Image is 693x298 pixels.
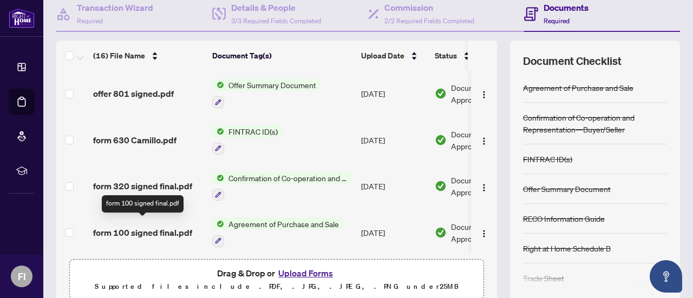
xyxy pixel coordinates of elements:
[650,260,682,293] button: Open asap
[480,229,488,238] img: Logo
[523,54,622,69] span: Document Checklist
[18,269,26,284] span: FI
[544,17,570,25] span: Required
[357,41,430,71] th: Upload Date
[212,125,224,137] img: Status Icon
[451,82,518,105] span: Document Approved
[212,218,343,247] button: Status IconAgreement of Purchase and Sale
[217,266,336,280] span: Drag & Drop or
[480,183,488,192] img: Logo
[357,163,430,210] td: [DATE]
[357,70,430,117] td: [DATE]
[523,183,611,195] div: Offer Summary Document
[451,221,518,244] span: Document Approved
[475,85,493,102] button: Logo
[224,218,343,230] span: Agreement of Purchase and Sale
[523,111,667,135] div: Confirmation of Co-operation and Representation—Buyer/Seller
[435,134,447,146] img: Document Status
[480,90,488,99] img: Logo
[93,180,192,193] span: form 320 signed final.pdf
[208,41,357,71] th: Document Tag(s)
[93,87,174,100] span: offer 801 signed.pdf
[435,227,447,239] img: Document Status
[212,125,282,155] button: Status IconFINTRAC ID(s)
[435,88,447,100] img: Document Status
[76,280,477,293] p: Supported files include .PDF, .JPG, .JPEG, .PNG under 25 MB
[435,180,447,192] img: Document Status
[523,272,564,284] div: Trade Sheet
[9,8,35,28] img: logo
[77,1,153,14] h4: Transaction Wizard
[523,153,572,165] div: FINTRAC ID(s)
[224,125,282,137] span: FINTRAC ID(s)
[475,224,493,241] button: Logo
[451,174,518,198] span: Document Approved
[93,134,176,147] span: form 630 Camillo.pdf
[475,177,493,195] button: Logo
[224,79,321,91] span: Offer Summary Document
[212,79,224,91] img: Status Icon
[89,41,208,71] th: (16) File Name
[224,172,352,184] span: Confirmation of Co-operation and Representation—Buyer/Seller
[384,17,474,25] span: 2/2 Required Fields Completed
[523,213,605,224] div: RECO Information Guide
[384,1,474,14] h4: Commission
[231,17,321,25] span: 3/3 Required Fields Completed
[361,50,404,62] span: Upload Date
[523,242,611,254] div: Right at Home Schedule B
[212,172,224,184] img: Status Icon
[435,50,457,62] span: Status
[357,209,430,256] td: [DATE]
[212,79,321,108] button: Status IconOffer Summary Document
[357,117,430,163] td: [DATE]
[102,195,184,213] div: form 100 signed final.pdf
[275,266,336,280] button: Upload Forms
[480,137,488,145] img: Logo
[93,50,145,62] span: (16) File Name
[93,226,192,239] span: form 100 signed final.pdf
[451,128,518,152] span: Document Approved
[544,1,589,14] h4: Documents
[212,172,352,201] button: Status IconConfirmation of Co-operation and Representation—Buyer/Seller
[475,131,493,149] button: Logo
[77,17,103,25] span: Required
[430,41,522,71] th: Status
[231,1,321,14] h4: Details & People
[212,218,224,230] img: Status Icon
[523,82,633,94] div: Agreement of Purchase and Sale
